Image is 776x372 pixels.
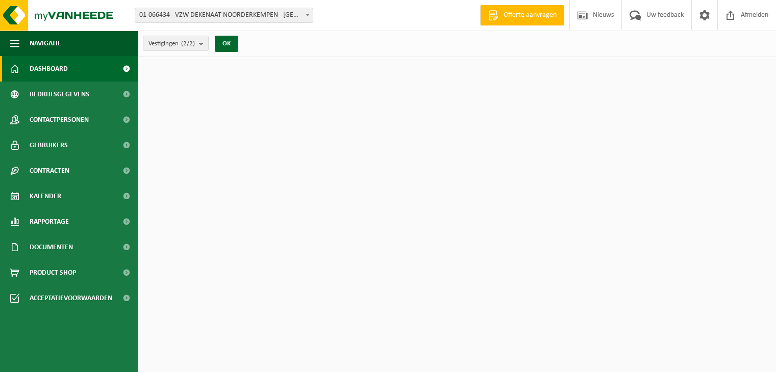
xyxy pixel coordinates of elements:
span: 01-066434 - VZW DEKENAAT NOORDERKEMPEN - ESSEN [135,8,313,23]
button: OK [215,36,238,52]
span: Vestigingen [148,36,195,51]
span: Contactpersonen [30,107,89,132]
button: Vestigingen(2/2) [143,36,209,51]
span: 01-066434 - VZW DEKENAAT NOORDERKEMPEN - ESSEN [135,8,313,22]
count: (2/2) [181,40,195,47]
span: Gebruikers [30,132,68,158]
span: Offerte aanvragen [501,10,559,20]
span: Acceptatievoorwaarden [30,285,112,311]
span: Contracten [30,158,69,183]
span: Documenten [30,234,73,260]
span: Product Shop [30,260,76,285]
a: Offerte aanvragen [480,5,564,25]
span: Kalender [30,183,61,209]
span: Bedrijfsgegevens [30,82,89,107]
span: Rapportage [30,209,69,234]
span: Dashboard [30,56,68,82]
span: Navigatie [30,31,61,56]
